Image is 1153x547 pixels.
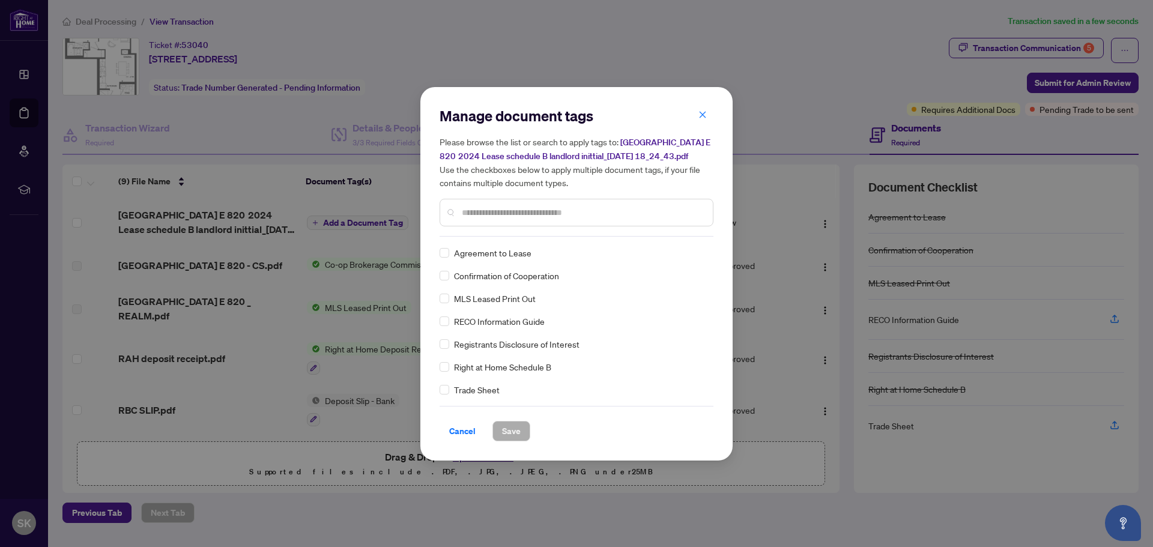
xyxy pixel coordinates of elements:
[698,110,707,119] span: close
[454,269,559,282] span: Confirmation of Cooperation
[440,106,713,125] h2: Manage document tags
[454,246,531,259] span: Agreement to Lease
[449,422,476,441] span: Cancel
[454,383,500,396] span: Trade Sheet
[1105,505,1141,541] button: Open asap
[492,421,530,441] button: Save
[454,292,536,305] span: MLS Leased Print Out
[454,315,545,328] span: RECO Information Guide
[454,337,580,351] span: Registrants Disclosure of Interest
[454,360,551,373] span: Right at Home Schedule B
[440,137,710,162] span: [GEOGRAPHIC_DATA] E 820 2024 Lease schedule B landlord inittial_[DATE] 18_24_43.pdf
[440,135,713,189] h5: Please browse the list or search to apply tags to: Use the checkboxes below to apply multiple doc...
[440,421,485,441] button: Cancel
